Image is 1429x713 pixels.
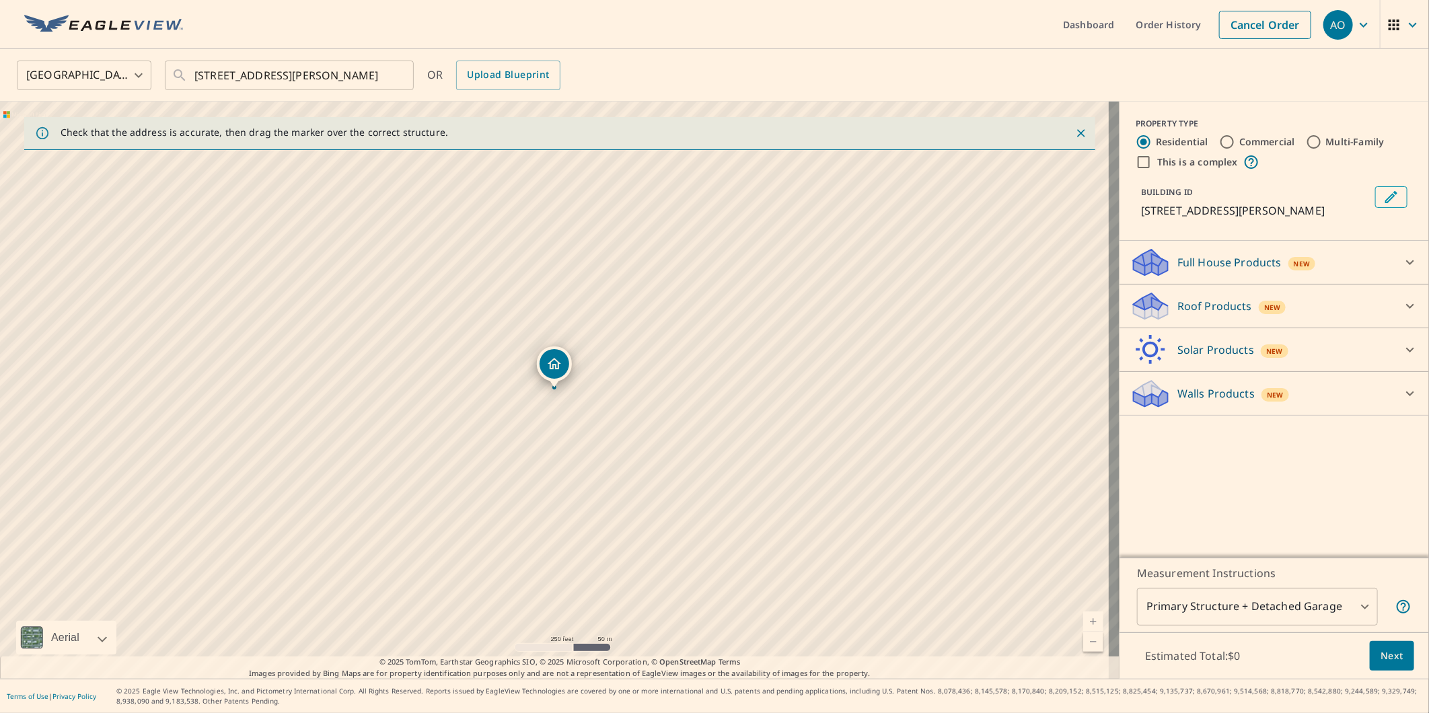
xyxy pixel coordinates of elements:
[1141,202,1370,219] p: [STREET_ADDRESS][PERSON_NAME]
[52,691,96,701] a: Privacy Policy
[1370,641,1414,671] button: Next
[61,126,448,139] p: Check that the address is accurate, then drag the marker over the correct structure.
[24,15,183,35] img: EV Logo
[116,686,1422,706] p: © 2025 Eagle View Technologies, Inc. and Pictometry International Corp. All Rights Reserved. Repo...
[1266,346,1283,356] span: New
[379,656,741,668] span: © 2025 TomTom, Earthstar Geographics SIO, © 2025 Microsoft Corporation, ©
[1381,648,1403,665] span: Next
[1072,124,1090,142] button: Close
[1141,186,1193,198] p: BUILDING ID
[1136,118,1413,130] div: PROPERTY TYPE
[659,656,716,667] a: OpenStreetMap
[1395,599,1412,615] span: Your report will include the primary structure and a detached garage if one exists.
[194,57,386,94] input: Search by address or latitude-longitude
[16,621,116,654] div: Aerial
[1137,588,1378,626] div: Primary Structure + Detached Garage
[1137,565,1412,581] p: Measurement Instructions
[1239,135,1295,149] label: Commercial
[1177,298,1252,314] p: Roof Products
[1157,155,1238,169] label: This is a complex
[427,61,560,90] div: OR
[1323,10,1353,40] div: AO
[1130,377,1418,410] div: Walls ProductsNew
[1083,611,1103,632] a: Current Level 17, Zoom In
[47,621,83,654] div: Aerial
[1177,254,1282,270] p: Full House Products
[1375,186,1407,208] button: Edit building 1
[1134,641,1251,671] p: Estimated Total: $0
[456,61,560,90] a: Upload Blueprint
[537,346,572,388] div: Dropped pin, building 1, Residential property, 56 Oakhurst Rd Matteson, IL 60443
[467,67,549,83] span: Upload Blueprint
[17,57,151,94] div: [GEOGRAPHIC_DATA]
[1177,385,1255,402] p: Walls Products
[1130,334,1418,366] div: Solar ProductsNew
[7,691,48,701] a: Terms of Use
[1219,11,1311,39] a: Cancel Order
[1156,135,1208,149] label: Residential
[1083,632,1103,652] a: Current Level 17, Zoom Out
[1264,302,1281,313] span: New
[1130,290,1418,322] div: Roof ProductsNew
[1294,258,1311,269] span: New
[1267,389,1284,400] span: New
[1326,135,1385,149] label: Multi-Family
[1177,342,1254,358] p: Solar Products
[719,656,741,667] a: Terms
[1130,246,1418,278] div: Full House ProductsNew
[7,692,96,700] p: |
